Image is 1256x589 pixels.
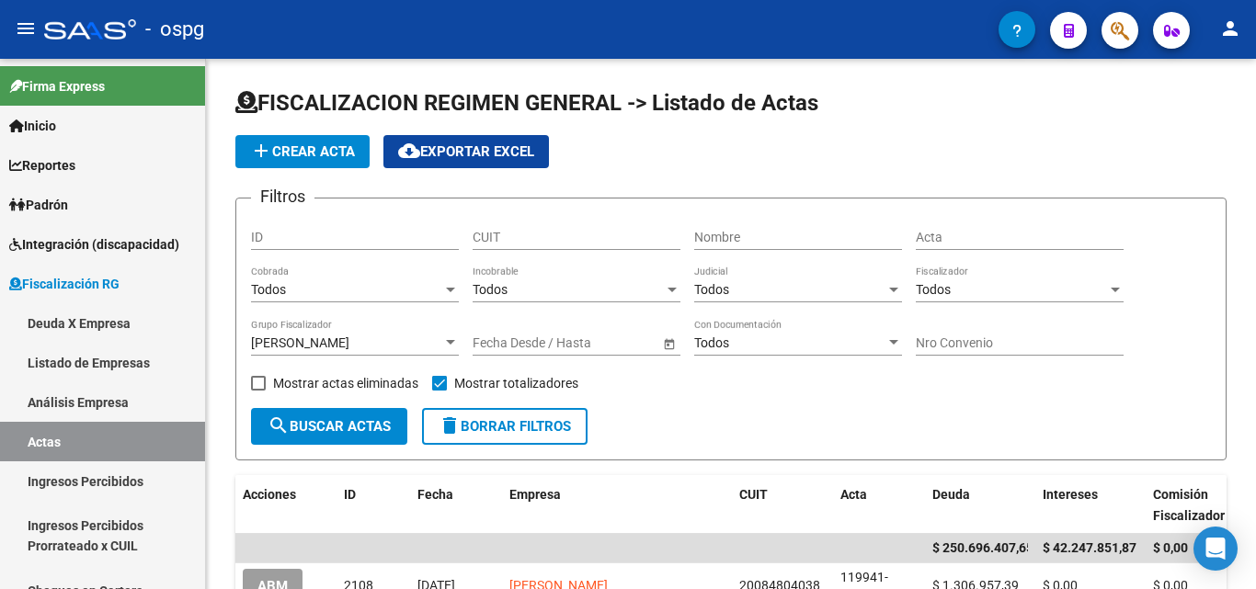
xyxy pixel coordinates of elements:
[235,475,337,536] datatable-header-cell: Acciones
[9,76,105,96] span: Firma Express
[417,487,453,502] span: Fecha
[1043,487,1098,502] span: Intereses
[1153,487,1225,523] span: Comisión Fiscalizador
[473,282,508,297] span: Todos
[250,143,355,160] span: Crear Acta
[694,335,729,350] span: Todos
[1219,17,1241,40] mat-icon: person
[337,475,410,536] datatable-header-cell: ID
[235,135,370,168] button: Crear Acta
[9,234,179,255] span: Integración (discapacidad)
[145,9,204,50] span: - ospg
[509,487,561,502] span: Empresa
[659,334,679,353] button: Open calendar
[398,140,420,162] mat-icon: cloud_download
[555,335,645,351] input: Fecha fin
[473,335,540,351] input: Fecha inicio
[268,418,391,435] span: Buscar Actas
[251,184,314,210] h3: Filtros
[268,414,290,436] mat-icon: search
[925,475,1035,536] datatable-header-cell: Deuda
[1193,527,1238,571] div: Open Intercom Messenger
[833,475,925,536] datatable-header-cell: Acta
[344,487,356,502] span: ID
[932,487,970,502] span: Deuda
[251,335,349,350] span: [PERSON_NAME]
[739,487,768,502] span: CUIT
[250,140,272,162] mat-icon: add
[439,418,571,435] span: Borrar Filtros
[502,475,732,536] datatable-header-cell: Empresa
[916,282,951,297] span: Todos
[9,116,56,136] span: Inicio
[383,135,549,168] button: Exportar EXCEL
[1043,540,1136,555] span: $ 42.247.851,87
[251,282,286,297] span: Todos
[840,487,867,502] span: Acta
[454,372,578,394] span: Mostrar totalizadores
[398,143,534,160] span: Exportar EXCEL
[9,195,68,215] span: Padrón
[251,408,407,445] button: Buscar Actas
[235,90,818,116] span: FISCALIZACION REGIMEN GENERAL -> Listado de Actas
[410,475,502,536] datatable-header-cell: Fecha
[422,408,588,445] button: Borrar Filtros
[15,17,37,40] mat-icon: menu
[732,475,833,536] datatable-header-cell: CUIT
[932,540,1033,555] span: $ 250.696.407,65
[273,372,418,394] span: Mostrar actas eliminadas
[694,282,729,297] span: Todos
[1153,540,1188,555] span: $ 0,00
[1035,475,1146,536] datatable-header-cell: Intereses
[439,414,461,436] mat-icon: delete
[9,155,75,176] span: Reportes
[243,487,296,502] span: Acciones
[1146,475,1256,536] datatable-header-cell: Comisión Fiscalizador
[9,274,120,294] span: Fiscalización RG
